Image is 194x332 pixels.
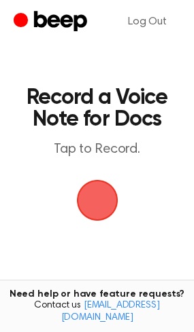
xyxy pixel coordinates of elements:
h1: Record a Voice Note for Docs [25,87,169,130]
a: Beep [14,9,91,35]
p: Tap to Record. [25,141,169,158]
button: Beep Logo [77,180,118,221]
a: [EMAIL_ADDRESS][DOMAIN_NAME] [61,301,160,322]
span: Contact us [8,300,186,324]
a: Log Out [114,5,180,38]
